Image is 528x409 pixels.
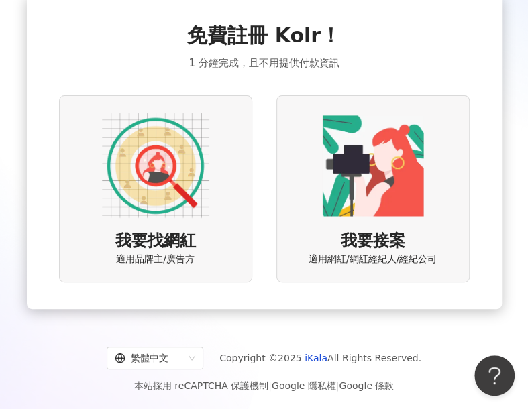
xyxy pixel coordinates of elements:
span: 免費註冊 Kolr！ [187,21,341,50]
iframe: Help Scout Beacon - Open [474,355,515,396]
span: 適用品牌主/廣告方 [116,253,195,266]
span: 我要找網紅 [115,230,196,253]
a: Google 條款 [339,380,394,391]
span: Copyright © 2025 All Rights Reserved. [219,350,421,366]
span: 1 分鐘完成，且不用提供付款資訊 [189,55,339,71]
img: AD identity option [102,112,209,219]
span: 本站採用 reCAPTCHA 保護機制 [134,377,394,394]
span: | [336,380,339,391]
span: 我要接案 [341,230,405,253]
span: | [268,380,272,391]
span: 適用網紅/網紅經紀人/經紀公司 [309,253,437,266]
div: 繁體中文 [115,347,183,369]
img: KOL identity option [319,112,427,219]
a: Google 隱私權 [272,380,336,391]
a: iKala [305,353,327,363]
